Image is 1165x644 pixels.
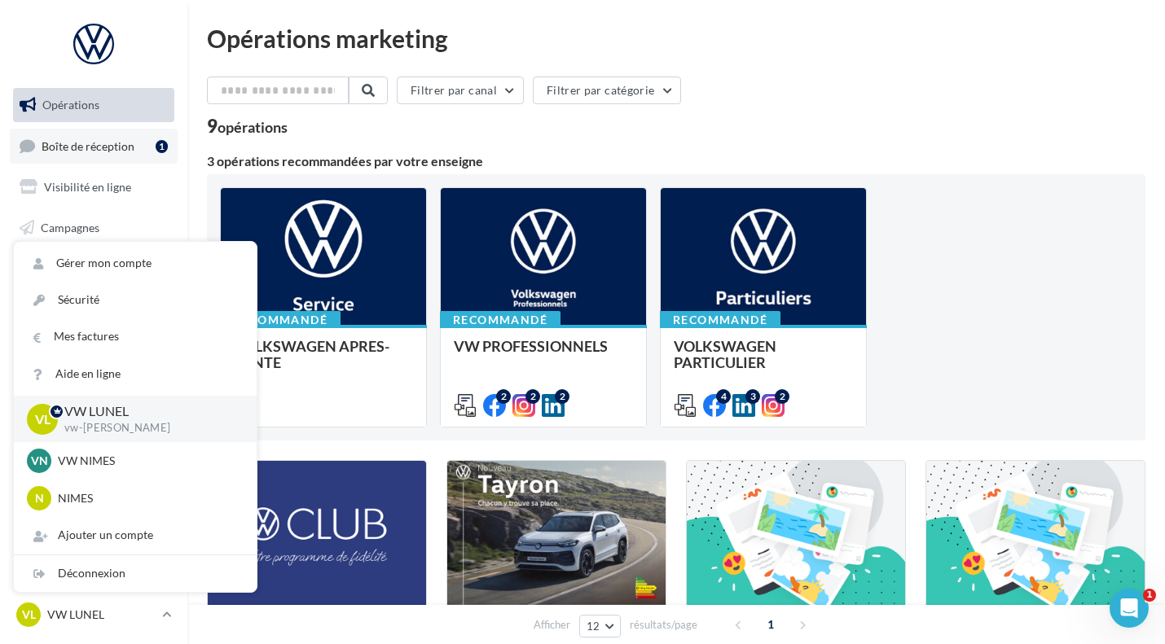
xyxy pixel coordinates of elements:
[64,402,231,421] p: VW LUNEL
[58,453,237,469] p: VW NIMES
[10,373,178,421] a: PLV et print personnalisable
[1143,589,1156,602] span: 1
[10,88,178,122] a: Opérations
[525,389,540,404] div: 2
[579,615,621,637] button: 12
[207,26,1145,50] div: Opérations marketing
[397,77,524,104] button: Filtrer par canal
[10,252,178,286] a: Contacts
[10,427,178,475] a: Campagnes DataOnDemand
[35,490,44,506] span: N
[64,421,231,436] p: vw-[PERSON_NAME]
[674,337,776,371] span: VOLKSWAGEN PARTICULIER
[10,129,178,164] a: Boîte de réception1
[14,555,257,592] div: Déconnexion
[42,98,99,112] span: Opérations
[41,221,99,234] span: Campagnes
[10,291,178,326] a: Médiathèque
[10,170,178,204] a: Visibilité en ligne
[22,607,36,623] span: VL
[220,311,341,329] div: Recommandé
[13,599,174,630] a: VL VW LUNEL
[10,211,178,245] a: Campagnes
[207,155,1145,168] div: 3 opérations recommandées par votre enseigne
[745,389,760,404] div: 3
[630,617,697,633] span: résultats/page
[14,318,257,355] a: Mes factures
[234,337,389,371] span: VOLKSWAGEN APRES-VENTE
[533,77,681,104] button: Filtrer par catégorie
[496,389,511,404] div: 2
[31,453,48,469] span: VN
[14,282,257,318] a: Sécurité
[660,311,780,329] div: Recommandé
[35,410,51,428] span: VL
[156,140,168,153] div: 1
[42,138,134,152] span: Boîte de réception
[10,332,178,366] a: Calendrier
[555,389,569,404] div: 2
[534,617,570,633] span: Afficher
[218,120,288,134] div: opérations
[775,389,789,404] div: 2
[14,517,257,554] div: Ajouter un compte
[440,311,561,329] div: Recommandé
[44,180,131,194] span: Visibilité en ligne
[14,356,257,392] a: Aide en ligne
[758,611,784,637] span: 1
[716,389,731,404] div: 4
[58,490,237,506] p: NIMES
[207,117,288,135] div: 9
[454,337,608,355] span: VW PROFESSIONNELS
[587,620,600,633] span: 12
[14,245,257,282] a: Gérer mon compte
[47,607,156,623] p: VW LUNEL
[1110,589,1149,628] iframe: Intercom live chat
